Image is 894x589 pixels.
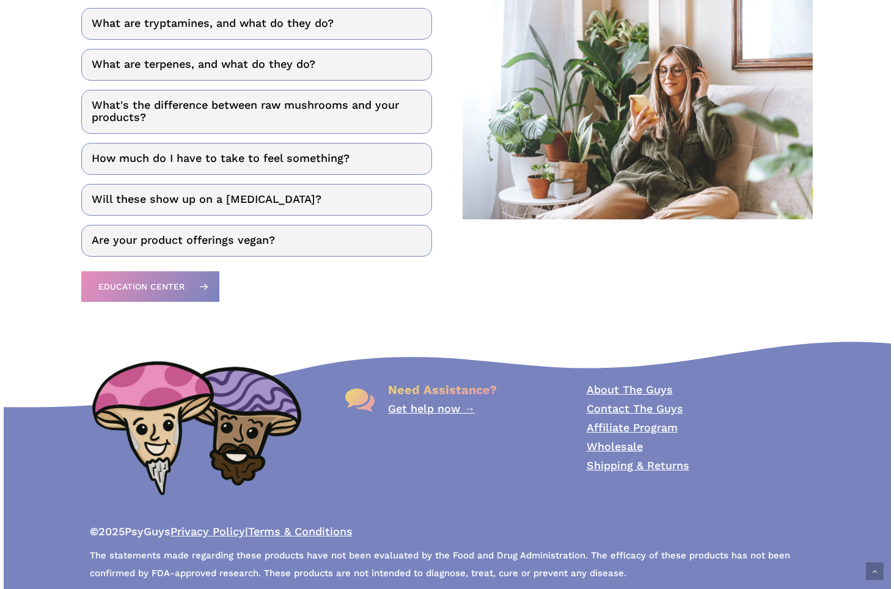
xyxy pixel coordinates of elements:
[388,402,475,415] a: Get help now →
[90,347,304,507] img: PsyGuys Heads Logo
[170,525,245,538] a: Privacy Policy
[587,402,683,415] a: Contact The Guys
[81,49,432,81] a: What are terpenes, and what do they do?
[388,382,497,397] span: Need Assistance?
[98,280,185,293] span: Education Center
[587,421,678,434] a: Affiliate Program
[90,550,790,582] span: The statements made regarding these products have not been evaluated by the Food and Drug Adminis...
[587,459,689,472] a: Shipping & Returns
[81,184,432,216] a: Will these show up on a [MEDICAL_DATA]?
[587,440,643,453] a: Wholesale
[866,563,884,580] a: Back to top
[248,525,353,538] a: Terms & Conditions
[98,525,125,538] span: 2025
[81,8,432,40] a: What are tryptamines, and what do they do?
[81,225,432,257] a: Are your product offerings vegan?
[81,143,432,175] a: How much do I have to take to feel something?
[81,90,432,134] a: What's the difference between raw mushrooms and your products?
[587,383,673,396] a: About The Guys
[90,525,353,541] span: PsyGuys |
[81,271,219,302] a: Education Center
[90,525,98,538] b: ©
